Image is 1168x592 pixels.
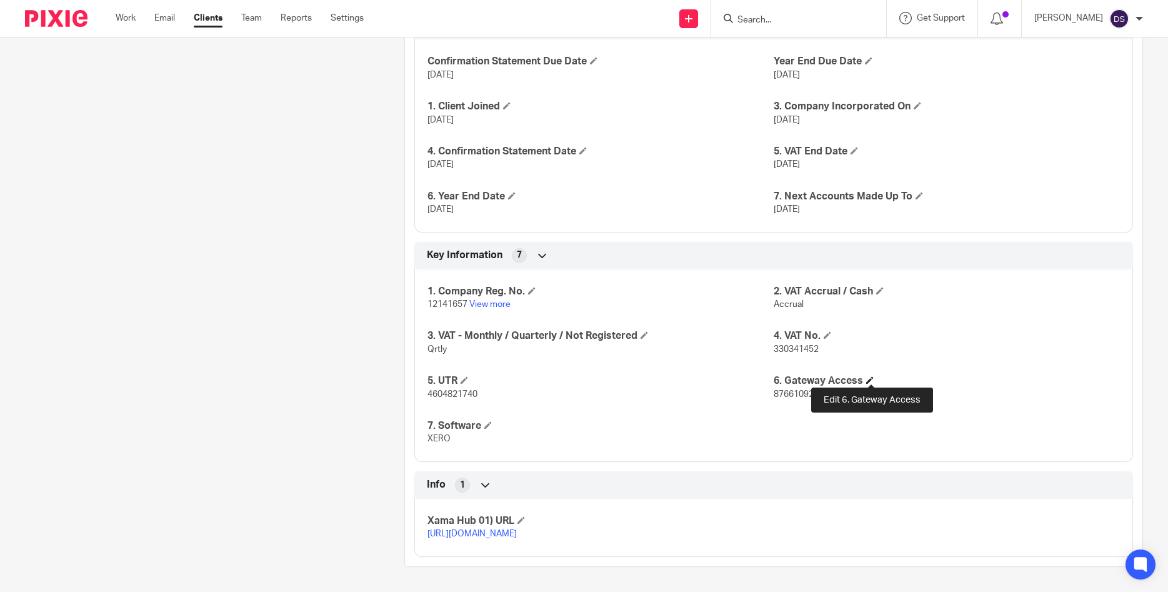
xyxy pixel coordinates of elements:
p: [PERSON_NAME] [1034,12,1103,24]
span: 1 [460,479,465,491]
span: [DATE] [774,205,800,214]
span: XERO [427,434,451,443]
input: Search [736,15,849,26]
h4: 5. VAT End Date [774,145,1120,158]
h4: 1. Client Joined [427,100,774,113]
a: Reports [281,12,312,24]
span: 4604821740 [427,390,477,399]
span: [DATE] [427,71,454,79]
h4: Confirmation Statement Due Date [427,55,774,68]
h4: Xama Hub 01) URL [427,514,774,528]
h4: Year End Due Date [774,55,1120,68]
span: Qrtly [427,345,447,354]
h4: 7. Next Accounts Made Up To [774,190,1120,203]
h4: 7. Software [427,419,774,433]
span: 7 [517,249,522,261]
span: [DATE] [427,116,454,124]
span: Get Support [917,14,965,23]
h4: 4. VAT No. [774,329,1120,343]
a: Settings [331,12,364,24]
h4: 5. UTR [427,374,774,388]
span: [DATE] [774,71,800,79]
h4: 6. Gateway Access [774,374,1120,388]
h4: 3. Company Incorporated On [774,100,1120,113]
span: 330341452 [774,345,819,354]
a: Clients [194,12,222,24]
span: [DATE] [427,160,454,169]
a: [URL][DOMAIN_NAME] [427,529,517,538]
img: svg%3E [1109,9,1129,29]
a: View more [469,300,511,309]
a: Team [241,12,262,24]
h4: 1. Company Reg. No. [427,285,774,298]
span: Key Information [427,249,502,262]
img: Pixie [25,10,87,27]
span: Info [427,478,446,491]
span: 12141657 [427,300,467,309]
a: Email [154,12,175,24]
h4: 6. Year End Date [427,190,774,203]
h4: 2. VAT Accrual / Cash [774,285,1120,298]
h4: 4. Confirmation Statement Date [427,145,774,158]
a: Work [116,12,136,24]
h4: 3. VAT - Monthly / Quarterly / Not Registered [427,329,774,343]
span: [DATE] [774,160,800,169]
span: Accrual [774,300,804,309]
span: [DATE] [427,205,454,214]
span: [DATE] [774,116,800,124]
span: 876610921796 Tropgo2022! [774,390,884,399]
